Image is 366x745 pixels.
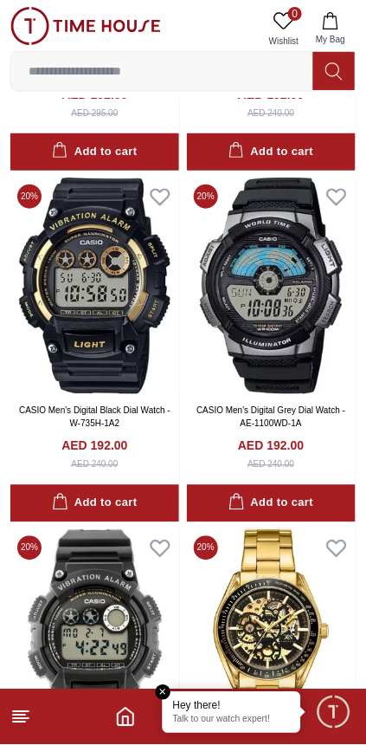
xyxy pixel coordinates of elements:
div: Add to cart [52,142,137,162]
div: AED 240.00 [71,458,118,471]
em: Close tooltip [156,685,171,701]
img: ... [10,7,161,45]
div: Add to cart [228,142,313,162]
div: Chat Widget [315,694,353,732]
h4: AED 192.00 [238,437,304,455]
a: CASIO Men's Digital Black Dial Watch - W-735H-1A2 [19,406,170,429]
div: Hey there! [173,699,291,713]
span: Wishlist [262,35,305,48]
a: 0Wishlist [262,7,305,51]
span: 20 % [194,536,218,560]
p: Talk to our watch expert! [173,715,291,727]
button: Add to cart [187,133,356,171]
div: Add to cart [52,494,137,514]
button: Add to cart [10,485,179,522]
span: 0 [288,7,302,21]
a: CASIO Men's Digital Grey Dial Watch - AE-1100WD-1A [196,406,345,429]
img: CASIO Men's Digital Grey Dial Watch - AE-1100WD-1A [187,178,356,395]
span: 20 % [194,185,218,209]
div: Add to cart [228,494,313,514]
button: Add to cart [10,133,179,171]
span: My Bag [309,33,352,46]
span: 20 % [17,185,42,209]
h4: AED 192.00 [61,437,127,455]
div: AED 295.00 [71,107,118,120]
img: CASIO Men's Digital Black Dial Watch - W-735H-1A2 [10,178,179,395]
button: My Bag [305,7,356,51]
div: AED 240.00 [247,458,294,471]
a: Home [115,707,136,728]
div: AED 240.00 [247,107,294,120]
button: Add to cart [187,485,356,522]
span: 20 % [17,536,42,560]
